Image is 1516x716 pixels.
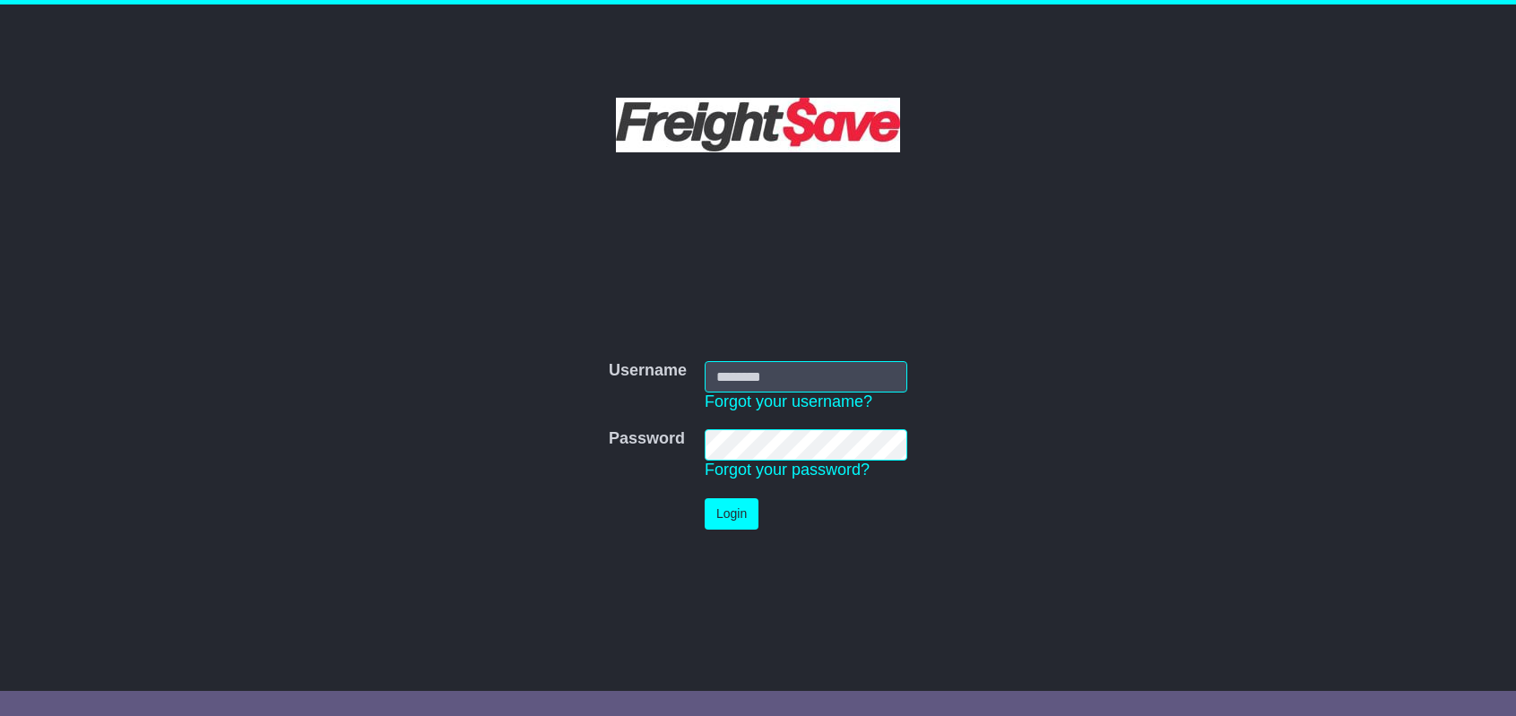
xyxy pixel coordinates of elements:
[705,461,870,479] a: Forgot your password?
[616,98,900,152] img: Freight Save
[609,429,685,449] label: Password
[705,393,872,410] a: Forgot your username?
[705,498,758,530] button: Login
[609,361,687,381] label: Username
